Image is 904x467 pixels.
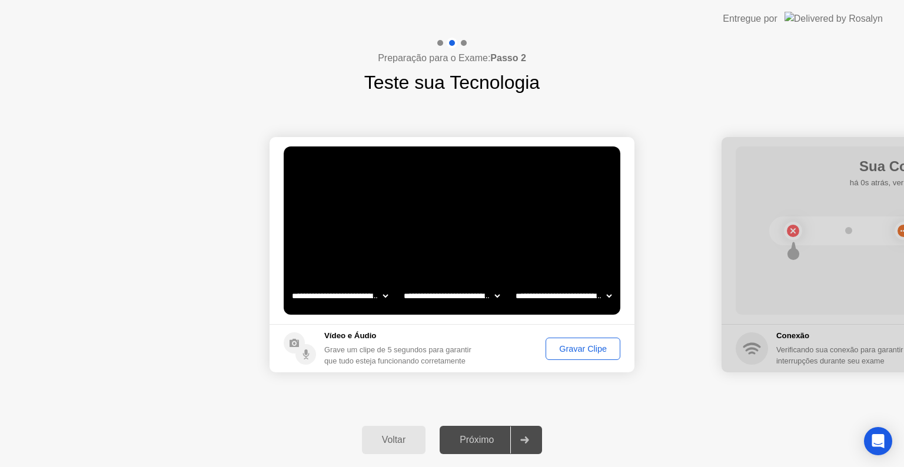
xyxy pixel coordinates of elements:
[864,427,892,455] div: Open Intercom Messenger
[362,426,426,454] button: Voltar
[401,284,502,308] select: Available speakers
[785,12,883,25] img: Delivered by Rosalyn
[550,344,616,353] div: Gravar Clipe
[365,435,422,445] div: Voltar
[513,284,614,308] select: Available microphones
[290,284,390,308] select: Available cameras
[546,338,620,360] button: Gravar Clipe
[443,435,510,445] div: Próximo
[324,330,481,342] h5: Vídeo e Áudio
[490,53,526,63] b: Passo 2
[324,344,481,366] div: Grave um clipe de 5 segundos para garantir que tudo esteja funcionando corretamente
[723,12,777,26] div: Entregue por
[440,426,542,454] button: Próximo
[364,68,540,96] h1: Teste sua Tecnologia
[378,51,526,65] h4: Preparação para o Exame:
